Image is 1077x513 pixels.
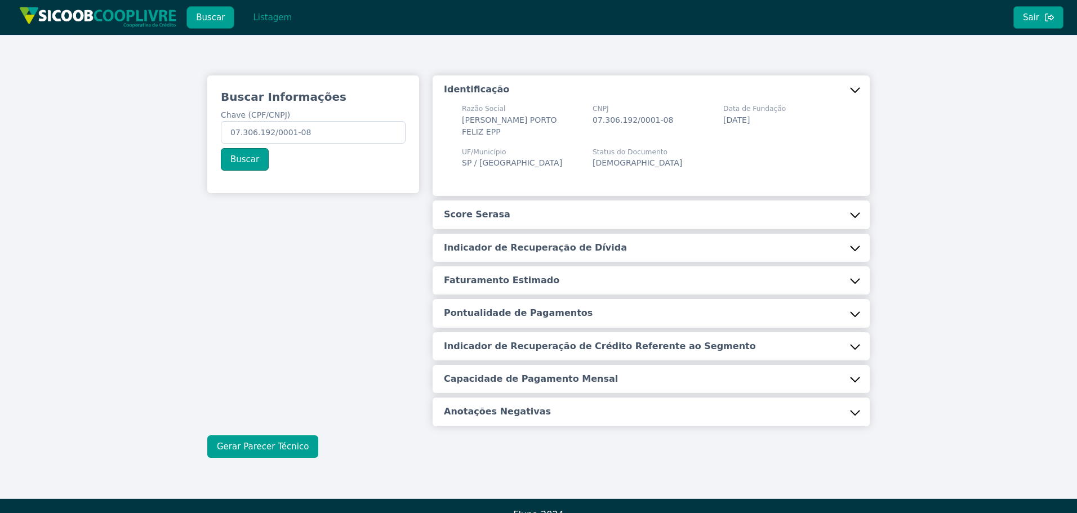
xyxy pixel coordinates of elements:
[593,115,673,124] span: 07.306.192/0001-08
[444,83,509,96] h5: Identificação
[444,208,510,221] h5: Score Serasa
[462,104,579,114] span: Razão Social
[186,6,234,29] button: Buscar
[433,299,870,327] button: Pontualidade de Pagamentos
[221,148,269,171] button: Buscar
[462,158,562,167] span: SP / [GEOGRAPHIC_DATA]
[593,158,682,167] span: [DEMOGRAPHIC_DATA]
[462,147,562,157] span: UF/Município
[433,266,870,295] button: Faturamento Estimado
[221,89,406,105] h3: Buscar Informações
[433,365,870,393] button: Capacidade de Pagamento Mensal
[19,7,177,28] img: img/sicoob_cooplivre.png
[444,242,627,254] h5: Indicador de Recuperação de Dívida
[433,75,870,104] button: Identificação
[444,373,618,385] h5: Capacidade de Pagamento Mensal
[723,104,786,114] span: Data de Fundação
[433,200,870,229] button: Score Serasa
[462,115,557,136] span: [PERSON_NAME] PORTO FELIZ EPP
[433,332,870,360] button: Indicador de Recuperação de Crédito Referente ao Segmento
[444,307,593,319] h5: Pontualidade de Pagamentos
[433,234,870,262] button: Indicador de Recuperação de Dívida
[433,398,870,426] button: Anotações Negativas
[207,435,318,458] button: Gerar Parecer Técnico
[221,110,290,119] span: Chave (CPF/CNPJ)
[593,147,682,157] span: Status do Documento
[723,115,750,124] span: [DATE]
[444,340,756,353] h5: Indicador de Recuperação de Crédito Referente ao Segmento
[243,6,301,29] button: Listagem
[593,104,673,114] span: CNPJ
[444,274,559,287] h5: Faturamento Estimado
[221,121,406,144] input: Chave (CPF/CNPJ)
[1013,6,1063,29] button: Sair
[444,405,551,418] h5: Anotações Negativas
